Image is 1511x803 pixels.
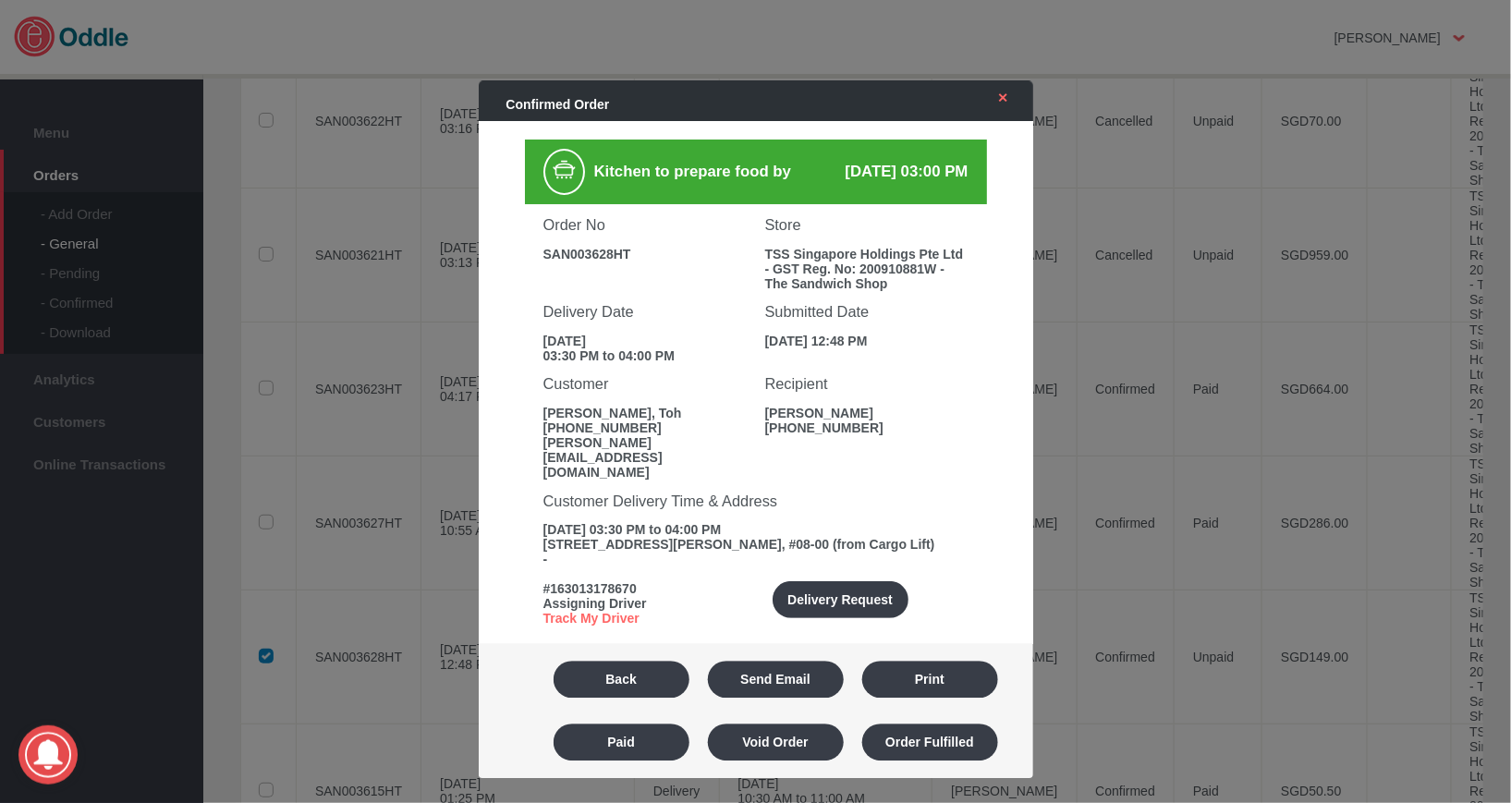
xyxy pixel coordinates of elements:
div: TSS Singapore Holdings Pte Ltd - GST Reg. No: 200910881W - The Sandwich Shop [765,247,969,291]
div: [DATE] 03:30 PM to 04:00 PM [543,523,969,538]
div: Assigning Driver [543,597,747,612]
div: [STREET_ADDRESS][PERSON_NAME], #08-00 (from Cargo Lift) [543,538,969,553]
div: 03:30 PM to 04:00 PM [543,348,747,363]
button: Back [554,661,689,698]
button: Order Fulfilled [862,724,998,760]
button: Paid [554,724,689,760]
div: [PHONE_NUMBER] [543,420,747,435]
a: ✕ [980,81,1018,115]
h3: Order No [543,217,747,235]
button: Void Order [708,724,844,760]
h3: Store [765,217,969,235]
div: #163013178670 [543,582,747,597]
div: SAN003628HT [543,247,747,262]
h3: Recipient [765,376,969,394]
div: - [543,553,969,567]
button: Print [862,661,998,698]
button: Delivery Request [773,582,908,619]
h3: Submitted Date [765,304,969,322]
div: [DATE] 03:00 PM [825,163,969,181]
div: Confirmed Order [488,88,970,121]
h3: Customer [543,376,747,394]
img: cooking.png [550,155,579,184]
div: [PERSON_NAME][EMAIL_ADDRESS][DOMAIN_NAME] [543,435,747,480]
h3: Delivery Date [543,304,747,322]
div: [PERSON_NAME] [765,406,969,420]
a: Track My Driver [543,612,640,627]
button: Send Email [708,661,844,698]
div: [PERSON_NAME], Toh [543,406,747,420]
h3: Customer Delivery Time & Address [543,493,969,510]
div: [DATE] 12:48 PM [765,334,969,348]
div: [PHONE_NUMBER] [765,420,969,435]
div: [DATE] [543,334,747,348]
div: Kitchen to prepare food by [585,149,825,195]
